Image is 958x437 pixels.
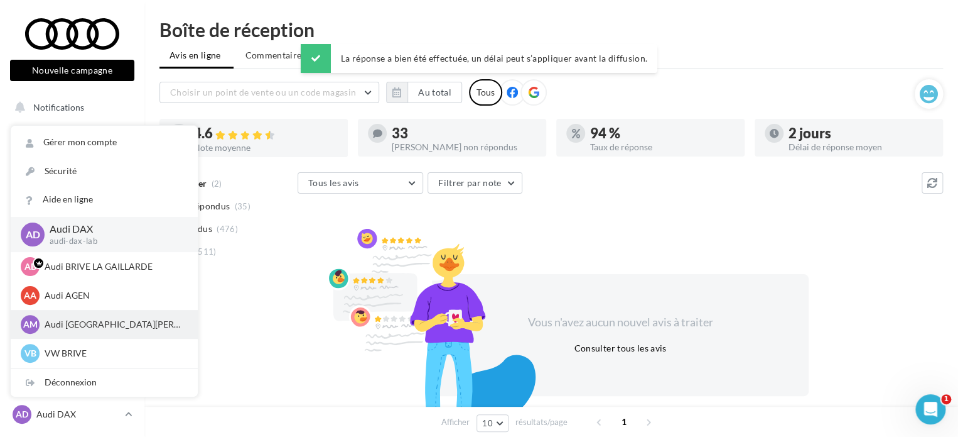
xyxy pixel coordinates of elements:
a: Visibilité en ligne [8,189,137,216]
div: [PERSON_NAME] non répondus [392,143,536,152]
button: Au total [386,82,462,103]
div: Délai de réponse moyen [788,143,933,152]
span: AD [26,227,40,241]
span: (35) [235,201,250,211]
p: Audi [GEOGRAPHIC_DATA][PERSON_NAME] [45,318,183,331]
a: PLV et print personnalisable [8,283,137,320]
span: Notifications [33,102,84,113]
span: Tous les avis [308,177,359,188]
p: Audi DAX [36,408,120,421]
span: AB [24,260,36,273]
div: 2 jours [788,126,933,140]
span: 1 [614,412,634,432]
div: Boîte de réception [159,20,943,39]
button: Au total [407,82,462,103]
div: 33 [392,126,536,140]
span: (511) [195,246,217,257]
button: Tous les avis [298,172,423,194]
span: 1 [941,394,951,404]
button: Consulter tous les avis [569,341,671,356]
span: Non répondus [171,200,230,213]
iframe: Intercom live chat [915,394,945,424]
div: Vous n'avez aucun nouvel avis à traiter [512,314,728,331]
a: Boîte de réception56 [8,157,137,184]
a: Campagnes [8,221,137,247]
span: Commentaires [245,49,306,62]
span: AA [24,289,36,302]
span: AD [16,408,28,421]
a: Gérer mon compte [11,128,198,157]
a: Sécurité [11,157,198,185]
span: VB [24,347,36,360]
span: Afficher [441,416,470,428]
div: 4.6 [193,126,338,141]
a: Aide en ligne [11,185,198,214]
div: Note moyenne [193,143,338,152]
p: Audi BRIVE LA GAILLARDE [45,260,183,273]
a: Médiathèque [8,252,137,278]
button: Nouvelle campagne [10,60,134,81]
a: AD Audi DAX [10,402,134,426]
button: Choisir un point de vente ou un code magasin [159,82,379,103]
span: (476) [217,224,238,234]
button: 10 [476,414,509,432]
div: Déconnexion [11,368,198,397]
button: Notifications [8,94,132,121]
span: Choisir un point de vente ou un code magasin [170,87,356,97]
span: 10 [482,418,493,428]
div: 94 % [590,126,735,140]
button: Filtrer par note [428,172,522,194]
p: Audi DAX [50,222,178,236]
p: audi-dax-lab [50,236,178,247]
span: AM [23,318,38,331]
div: La réponse a bien été effectuée, un délai peut s’appliquer avant la diffusion. [301,44,657,73]
div: Taux de réponse [590,143,735,152]
a: Opérations [8,126,137,152]
p: Audi AGEN [45,289,183,302]
div: Tous [469,79,502,106]
span: résultats/page [515,416,568,428]
p: VW BRIVE [45,347,183,360]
